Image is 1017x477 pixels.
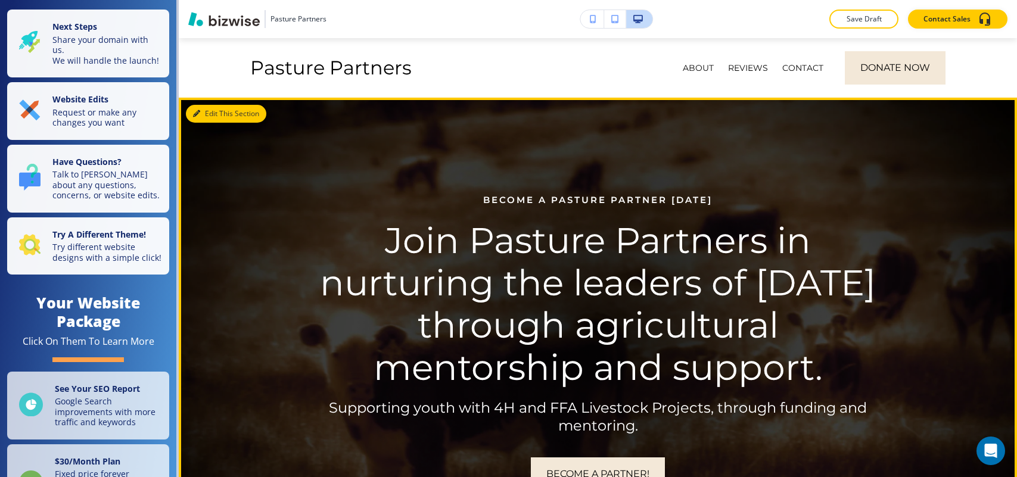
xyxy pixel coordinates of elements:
[7,10,169,77] button: Next StepsShare your domain with us.We will handle the launch!
[923,14,971,24] p: Contact Sales
[845,14,883,24] p: Save Draft
[52,21,97,32] strong: Next Steps
[7,82,169,140] button: Website EditsRequest or make any changes you want
[52,93,108,105] strong: Website Edits
[23,335,154,348] div: Click On Them To Learn More
[318,219,878,388] h1: Join Pasture Partners in nurturing the leaders of [DATE] through agricultural mentorship and supp...
[318,399,878,435] p: Supporting youth with 4H and FFA Livestock Projects, through funding and mentoring.
[318,193,878,207] p: Become A Pasture Partner [DATE]
[908,10,1007,29] button: Contact Sales
[52,229,146,240] strong: Try A Different Theme!
[52,107,162,128] p: Request or make any changes you want
[860,61,930,75] span: Donate Now
[55,456,120,467] strong: $ 30 /Month Plan
[683,62,714,74] p: ABOUT
[845,51,946,85] a: Donate Now
[188,12,260,26] img: Bizwise Logo
[7,145,169,213] button: Have Questions?Talk to [PERSON_NAME] about any questions, concerns, or website edits.
[728,62,768,74] p: REVIEWS
[52,169,162,201] p: Talk to [PERSON_NAME] about any questions, concerns, or website edits.
[55,396,162,428] p: Google Search improvements with more traffic and keywords
[52,242,162,263] p: Try different website designs with a simple click!
[52,35,162,66] p: Share your domain with us. We will handle the launch!
[7,294,169,331] h4: Your Website Package
[270,14,326,24] h3: Pasture Partners
[7,217,169,275] button: Try A Different Theme!Try different website designs with a simple click!
[829,10,898,29] button: Save Draft
[250,57,412,79] h4: Pasture Partners
[782,62,823,74] p: CONTACT
[186,105,266,123] button: Edit This Section
[52,156,122,167] strong: Have Questions?
[188,10,326,28] button: Pasture Partners
[976,437,1005,465] div: Open Intercom Messenger
[7,372,169,439] a: See Your SEO ReportGoogle Search improvements with more traffic and keywords
[55,383,140,394] strong: See Your SEO Report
